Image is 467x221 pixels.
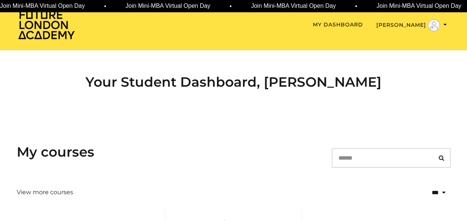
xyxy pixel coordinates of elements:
span: • [230,2,232,11]
a: My Dashboard [313,21,363,29]
img: Home Page [17,10,76,40]
select: status [408,184,451,201]
span: • [104,2,106,11]
button: Toggle menu [376,19,447,31]
h3: My courses [17,144,94,160]
h2: Your Student Dashboard, [PERSON_NAME] [17,74,451,90]
a: View more courses [17,188,73,197]
span: • [355,2,357,11]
